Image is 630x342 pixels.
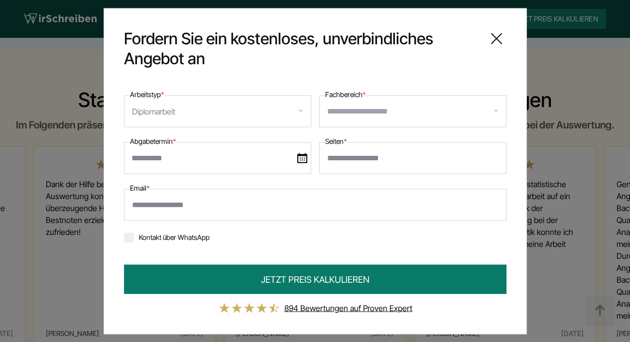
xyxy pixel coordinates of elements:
label: Arbeitstyp [130,88,164,100]
a: 894 Bewertungen auf Proven Expert [284,303,412,313]
label: Kontakt über WhatsApp [124,232,210,241]
label: Email [130,182,149,194]
img: date [297,153,307,163]
input: date [124,142,311,174]
label: Abgabetermin [130,135,176,147]
label: Fachbereich [325,88,366,100]
div: Diplomarbeit [132,103,175,119]
button: JETZT PREIS KALKULIEREN [124,264,506,294]
span: JETZT PREIS KALKULIEREN [261,272,370,286]
label: Seiten [325,135,347,147]
span: Fordern Sie ein kostenloses, unverbindliches Angebot an [124,28,479,68]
